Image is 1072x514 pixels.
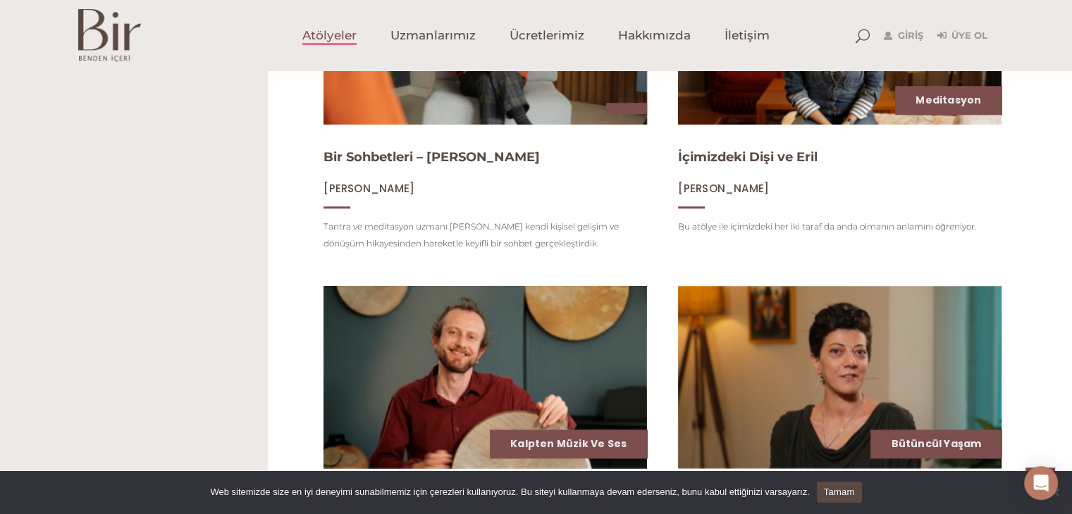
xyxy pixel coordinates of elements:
a: Meditasyon [916,93,981,107]
a: İçimizdeki Dişi ve Eril [678,149,818,165]
a: Üye Ol [937,27,987,44]
a: Bütüncül Yaşam [891,437,981,451]
span: Hakkımızda [618,27,691,44]
span: [PERSON_NAME] [678,181,769,196]
p: Tantra ve meditasyon uzmanı [PERSON_NAME] kendi kişisel gelişim ve dönüşüm hikayesinden hareketle... [324,218,647,252]
a: [PERSON_NAME] [678,182,769,195]
span: İletişim [725,27,770,44]
a: Kalpten Müzik ve Ses [510,437,627,451]
span: Ücretlerimiz [510,27,584,44]
div: Open Intercom Messenger [1024,466,1058,500]
span: Atölyeler [302,27,357,44]
a: [PERSON_NAME] [324,182,414,195]
a: Giriş [884,27,923,44]
span: Uzmanlarımız [390,27,476,44]
span: Web sitemizde size en iyi deneyimi sunabilmemiz için çerezleri kullanıyoruz. Bu siteyi kullanmaya... [210,485,809,499]
a: Bir Sohbetleri – [PERSON_NAME] [324,149,540,165]
a: Tamam [817,482,862,503]
span: [PERSON_NAME] [324,181,414,196]
p: Bu atölye ile içimizdeki her iki taraf da anda olmanın anlamını öğreniyor. [678,218,1002,235]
